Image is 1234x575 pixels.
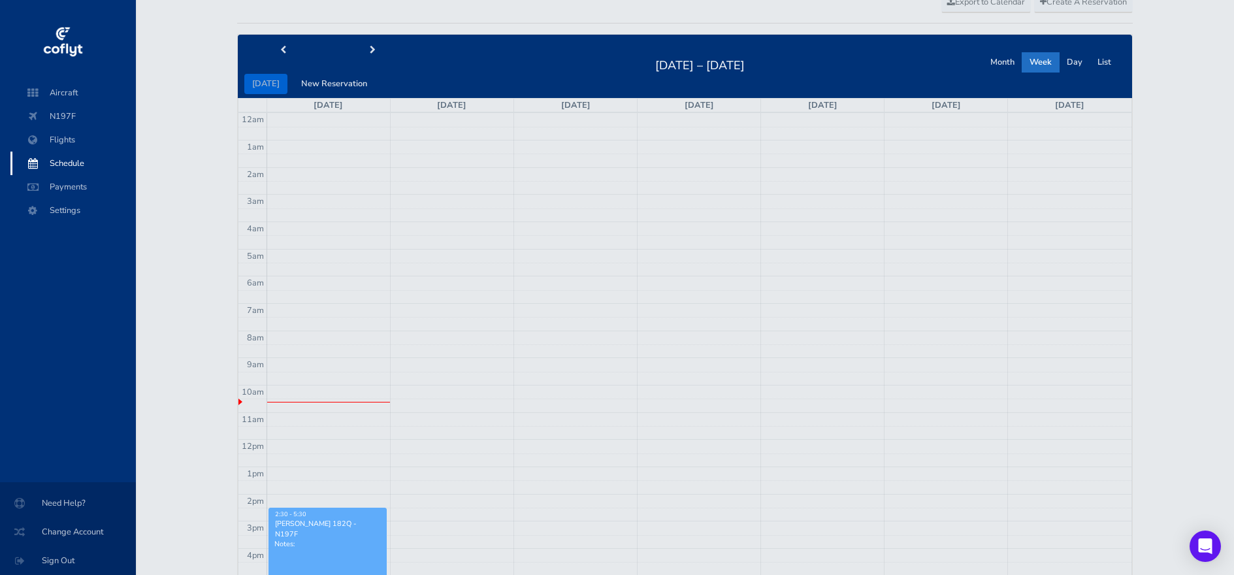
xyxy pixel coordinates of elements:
[24,81,123,105] span: Aircraft
[247,223,264,235] span: 4am
[314,99,343,111] a: [DATE]
[1022,52,1060,73] button: Week
[16,491,120,515] span: Need Help?
[24,175,123,199] span: Payments
[242,114,264,125] span: 12am
[16,549,120,572] span: Sign Out
[327,41,417,61] button: next
[1090,52,1119,73] button: List
[247,550,264,561] span: 4pm
[1055,99,1084,111] a: [DATE]
[242,414,264,425] span: 11am
[685,99,714,111] a: [DATE]
[247,522,264,534] span: 3pm
[24,105,123,128] span: N197F
[247,195,264,207] span: 3am
[24,152,123,175] span: Schedule
[247,141,264,153] span: 1am
[982,52,1022,73] button: Month
[247,332,264,344] span: 8am
[247,468,264,480] span: 1pm
[238,41,328,61] button: prev
[293,74,375,94] button: New Reservation
[274,519,381,538] div: [PERSON_NAME] 182Q - N197F
[647,55,753,73] h2: [DATE] – [DATE]
[242,440,264,452] span: 12pm
[247,169,264,180] span: 2am
[561,99,591,111] a: [DATE]
[41,23,84,62] img: coflyt logo
[24,199,123,222] span: Settings
[247,277,264,289] span: 6am
[1190,531,1221,562] div: Open Intercom Messenger
[247,359,264,370] span: 9am
[437,99,466,111] a: [DATE]
[808,99,837,111] a: [DATE]
[242,386,264,398] span: 10am
[275,510,306,518] span: 2:30 - 5:30
[244,74,287,94] button: [DATE]
[247,304,264,316] span: 7am
[24,128,123,152] span: Flights
[247,250,264,262] span: 5am
[274,539,381,549] p: Notes:
[247,495,264,507] span: 2pm
[932,99,961,111] a: [DATE]
[16,520,120,544] span: Change Account
[1059,52,1090,73] button: Day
